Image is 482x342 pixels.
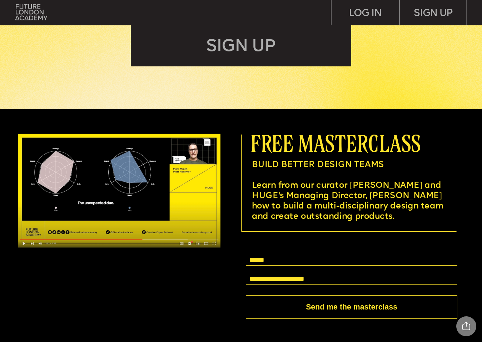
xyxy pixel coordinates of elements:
[18,134,220,248] img: upload-6120175a-1ecc-4694-bef1-d61fdbc9d61d.jpg
[252,182,446,221] span: Learn from our curator [PERSON_NAME] and HUGE's Managing Director, [PERSON_NAME] how to build a m...
[250,131,421,156] span: free masterclass
[252,161,384,169] span: BUILD BETTER DESIGN TEAMS
[15,4,47,20] img: upload-bfdffa89-fac7-4f57-a443-c7c39906ba42.png
[246,295,458,319] button: Send me the masterclass
[456,316,476,336] div: Share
